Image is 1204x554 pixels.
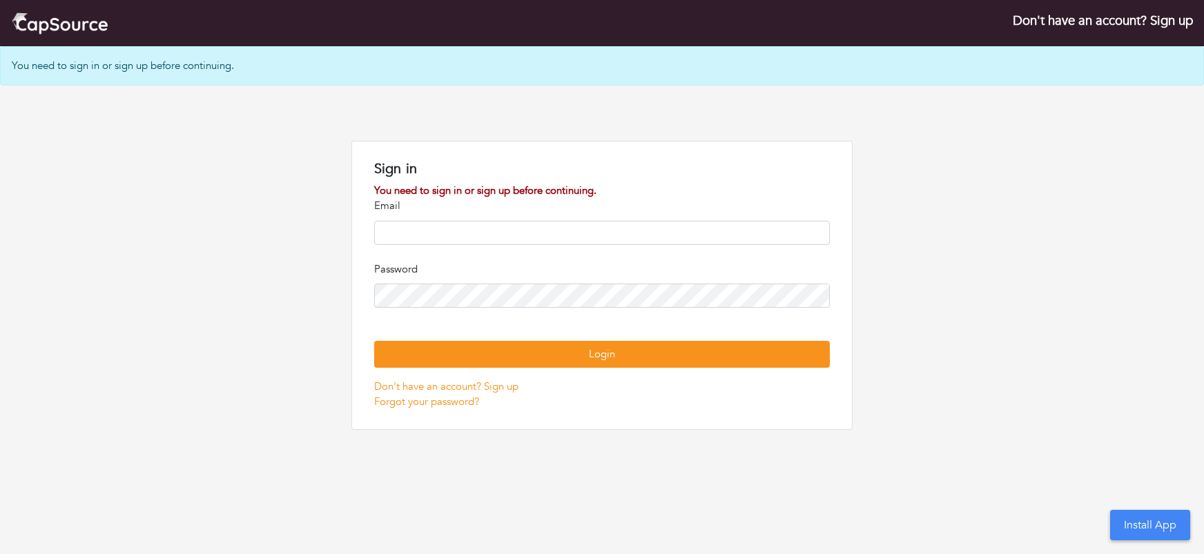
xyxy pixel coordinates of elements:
[1110,510,1190,540] button: Install App
[374,341,831,368] button: Login
[374,183,831,199] div: You need to sign in or sign up before continuing.
[374,198,831,214] p: Email
[374,261,831,277] p: Password
[11,11,108,35] img: cap_logo.png
[374,161,831,177] h1: Sign in
[374,379,518,393] a: Don't have an account? Sign up
[374,395,479,408] a: Forgot your password?
[1013,12,1193,30] a: Don't have an account? Sign up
